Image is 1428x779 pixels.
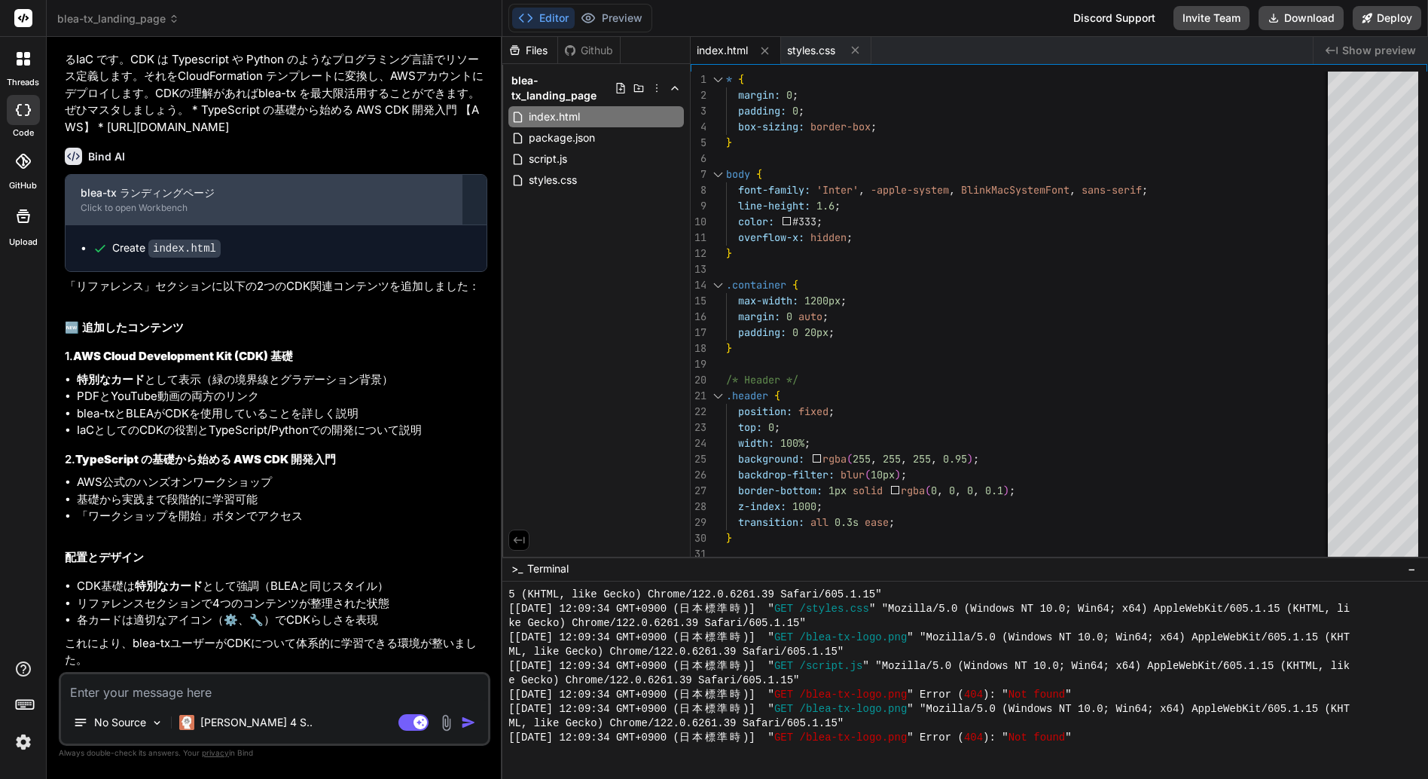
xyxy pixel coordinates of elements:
span: transition: [738,515,804,529]
div: 24 [691,435,706,451]
span: e Gecko) Chrome/122.0.6261.39 Safari/605.1.15" [508,674,799,688]
span: ; [804,436,810,450]
div: 28 [691,499,706,515]
span: " "Mozilla/5.0 (Windows NT 10.0; Win64; x64) AppleWebKit/605.1.15 (KHT [907,702,1350,716]
button: Invite Team [1173,6,1249,30]
span: margin: [738,310,780,323]
span: 5 (KHTML, like Gecko) Chrome/122.0.6261.39 Safari/605.1.15" [508,588,881,602]
div: 12 [691,246,706,261]
h2: 配置とデザイン [65,549,487,567]
div: 15 [691,293,706,309]
span: " "Mozilla/5.0 (Windows NT 10.0; Win64; x64) AppleWebKit/605.1.15 (KHTML, lik [863,659,1350,674]
button: Preview [575,8,648,29]
span: 0 [950,484,956,497]
span: background: [738,452,804,466]
span: [[DATE] 12:09:34 GMT+0900 ( [508,688,679,702]
span: )] " [743,688,774,702]
span: )] " [743,731,774,745]
div: 4 [691,119,706,135]
h3: 1. [65,348,487,365]
span: } [726,136,732,149]
span: 255 [853,452,871,466]
span: )] " [743,702,774,716]
span: index.html [527,108,581,126]
span: all [810,515,828,529]
div: 16 [691,309,706,325]
img: Claude 4 Sonnet [179,715,194,730]
span: 0 [792,104,798,118]
span: 0.1 [986,484,1004,497]
span: rgba [902,484,926,497]
li: リファレンスセクションで4つのコンテンツが整理された状態 [77,595,487,613]
span: position: [738,405,792,418]
p: No Source [94,715,146,730]
h6: Bind AI [88,149,125,164]
li: CDK基礎は として強調（BLEAと同じスタイル） [77,578,487,595]
span: /styles.css [800,602,869,616]
span: ; [1142,183,1148,197]
span: -apple-system [871,183,949,197]
div: 25 [691,451,706,467]
span: solid [853,484,883,497]
span: /blea-tx-logo.png [800,688,908,702]
div: 6 [691,151,706,166]
div: 11 [691,230,706,246]
span: )] " [743,631,774,645]
p: 「リファレンス」セクションに以下の2つのCDK関連コンテンツを追加しました： [65,278,487,295]
span: .header [726,389,768,402]
div: Click to collapse the range. [708,277,728,293]
span: package.json [527,129,597,147]
span: ; [889,515,895,529]
span: script.js [527,150,569,168]
span: , [974,484,980,497]
span: , [932,452,938,466]
span: 日本標準時 [679,631,743,645]
span: BlinkMacSystemFont [961,183,1069,197]
label: code [13,127,34,139]
span: ) [895,468,901,481]
span: padding: [738,104,786,118]
span: #333 [793,215,817,228]
span: padding: [738,325,786,339]
span: 100% [780,436,804,450]
div: 31 [691,546,706,562]
p: Always double-check its answers. Your in Bind [59,746,490,760]
span: 1200px [804,294,841,307]
span: 日本標準時 [679,659,743,674]
div: blea-tx ランディングページ [81,185,447,200]
span: [[DATE] 12:09:34 GMT+0900 ( [508,702,679,716]
label: Upload [9,236,38,249]
span: } [726,246,732,260]
span: ; [871,120,877,133]
span: GET [774,731,793,745]
span: font-family: [738,183,810,197]
span: backdrop-filter: [738,468,835,481]
span: ; [816,499,822,513]
span: " [1065,688,1071,702]
span: , [859,183,865,197]
span: , [956,484,962,497]
span: box-sizing: [738,120,804,133]
span: )] " [743,659,774,674]
span: ) [968,452,974,466]
span: 1px [828,484,847,497]
span: ( [865,468,871,481]
span: blea-tx_landing_page [57,11,179,26]
li: IaCとしてのCDKの役割とTypeScript/Pythonでの開発について説明 [77,422,487,439]
span: } [726,341,732,355]
span: border-box [810,120,871,133]
div: Click to collapse the range. [708,166,728,182]
span: 0 [932,484,938,497]
div: 1 [691,72,706,87]
span: " "Mozilla/5.0 (Windows NT 10.0; Win64; x64) AppleWebKit/605.1.15 (KHTML, li [869,602,1350,616]
span: − [1408,561,1416,576]
span: ; [828,405,835,418]
div: 14 [691,277,706,293]
span: ): " [983,688,1008,702]
strong: AWS Cloud Development Kit (CDK) 基礎 [73,349,293,363]
span: ML, like Gecko) Chrome/122.0.6261.39 Safari/605.1.15" [508,716,844,731]
span: , [902,452,908,466]
button: Editor [512,8,575,29]
li: として表示（緑の境界線とグラデーション背景） [77,371,487,389]
span: 'Inter' [816,183,859,197]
